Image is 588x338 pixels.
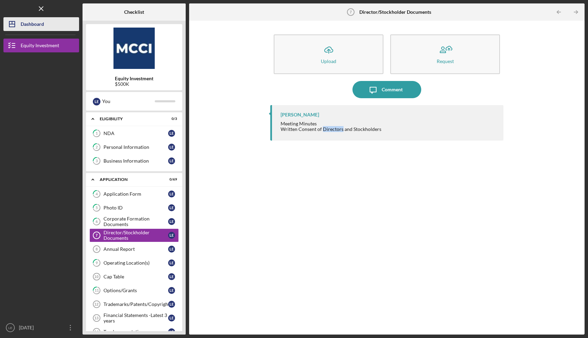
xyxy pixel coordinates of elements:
[89,228,179,242] a: 7Director/Stockholder DocumentsLE
[8,326,12,330] text: LE
[104,288,168,293] div: Options/Grants
[168,301,175,308] div: L E
[168,273,175,280] div: L E
[96,159,98,163] tspan: 3
[89,270,179,284] a: 10Cap TableLE
[96,192,98,196] tspan: 4
[96,131,98,136] tspan: 1
[104,301,168,307] div: Trademarks/Patents/Copyrights/IP
[96,247,98,251] tspan: 8
[104,205,168,211] div: Photo ID
[89,154,179,168] a: 3Business InformationLE
[382,81,403,98] div: Comment
[168,130,175,137] div: L E
[104,131,168,136] div: NDA
[3,17,79,31] button: Dashboard
[89,215,179,228] a: 6Corporate Formation DocumentsLE
[168,315,175,321] div: L E
[168,232,175,239] div: L E
[94,330,99,334] tspan: 14
[104,191,168,197] div: Application Form
[89,297,179,311] a: 12Trademarks/Patents/Copyrights/IPLE
[168,218,175,225] div: L E
[104,246,168,252] div: Annual Report
[104,313,168,324] div: Financial Statements -Latest 3 years
[359,9,431,15] b: Director/Stockholder Documents
[104,144,168,150] div: Personal Information
[89,256,179,270] a: 9Operating Location(s)LE
[94,302,98,306] tspan: 12
[168,328,175,335] div: L E
[352,81,421,98] button: Comment
[96,145,98,150] tspan: 2
[89,311,179,325] a: 13Financial Statements -Latest 3 yearsLE
[168,157,175,164] div: L E
[100,177,160,182] div: Application
[94,275,98,279] tspan: 10
[104,274,168,279] div: Cap Table
[274,34,383,74] button: Upload
[3,321,79,335] button: LE[DATE][PERSON_NAME]
[321,59,336,64] div: Upload
[21,39,59,54] div: Equity Investment
[437,59,454,64] div: Request
[96,219,98,224] tspan: 6
[390,34,500,74] button: Request
[89,242,179,256] a: 8Annual ReportLE
[168,287,175,294] div: L E
[104,260,168,266] div: Operating Location(s)
[168,191,175,197] div: L E
[281,112,319,117] div: [PERSON_NAME]
[96,261,98,265] tspan: 9
[104,230,168,241] div: Director/Stockholder Documents
[89,140,179,154] a: 2Personal InformationLE
[165,117,177,121] div: 0 / 3
[95,288,99,293] tspan: 11
[96,206,98,210] tspan: 5
[350,10,352,14] tspan: 7
[3,39,79,52] button: Equity Investment
[281,121,381,132] div: Meeting Minutes Written Consent of Directors and Stockholders
[96,233,98,237] tspan: 7
[102,95,155,107] div: You
[168,259,175,266] div: L E
[168,204,175,211] div: L E
[124,9,144,15] b: Checklist
[115,76,153,81] b: Equity Investment
[165,177,177,182] div: 0 / 69
[86,28,182,69] img: Product logo
[93,98,100,105] div: L E
[94,316,98,320] tspan: 13
[168,144,175,151] div: L E
[89,201,179,215] a: 5Photo IDLE
[115,81,153,87] div: $500K
[89,187,179,201] a: 4Application FormLE
[104,329,168,335] div: Tax documentation
[104,216,168,227] div: Corporate Formation Documents
[89,126,179,140] a: 1NDALE
[89,284,179,297] a: 11Options/GrantsLE
[21,17,44,33] div: Dashboard
[100,117,160,121] div: Eligibility
[104,158,168,164] div: Business Information
[168,246,175,253] div: L E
